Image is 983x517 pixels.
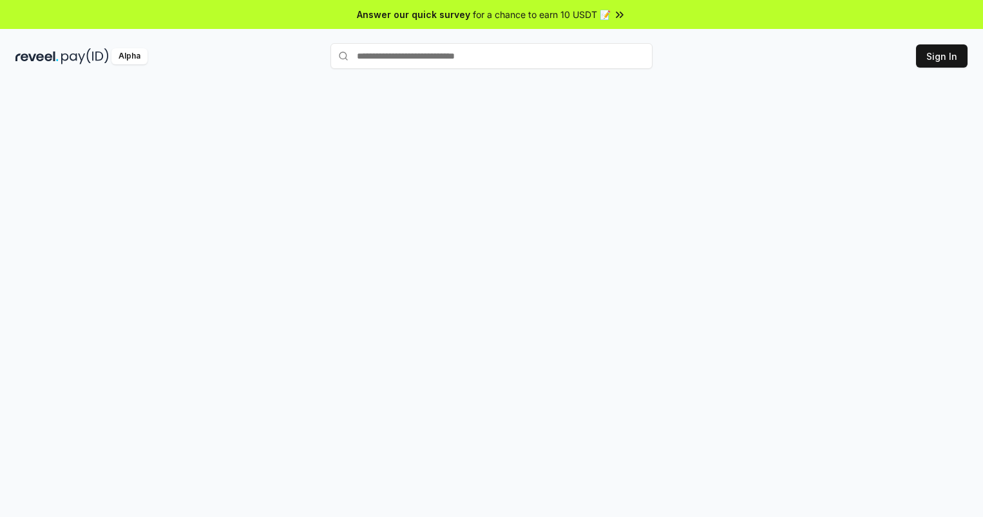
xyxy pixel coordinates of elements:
span: Answer our quick survey [357,8,470,21]
div: Alpha [111,48,148,64]
span: for a chance to earn 10 USDT 📝 [473,8,611,21]
img: pay_id [61,48,109,64]
img: reveel_dark [15,48,59,64]
button: Sign In [916,44,968,68]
